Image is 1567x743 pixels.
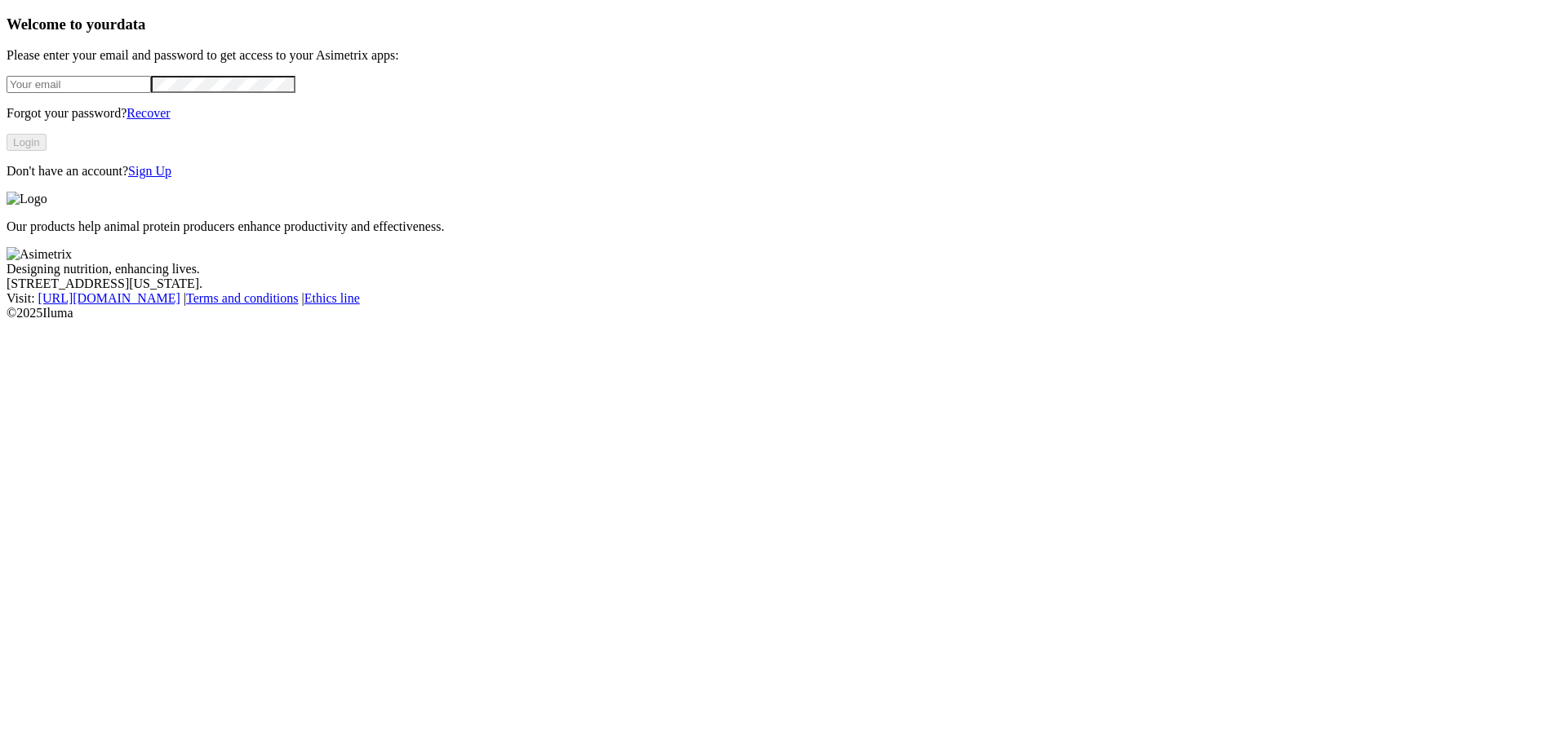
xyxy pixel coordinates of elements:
img: Asimetrix [7,247,72,262]
a: Recover [127,106,170,120]
span: data [117,15,145,33]
input: Your email [7,76,151,93]
div: Visit : | | [7,291,1560,306]
p: Forgot your password? [7,106,1560,121]
img: Logo [7,192,47,206]
p: Please enter your email and password to get access to your Asimetrix apps: [7,48,1560,63]
a: Ethics line [304,291,360,305]
a: [URL][DOMAIN_NAME] [38,291,180,305]
a: Terms and conditions [186,291,299,305]
p: Our products help animal protein producers enhance productivity and effectiveness. [7,219,1560,234]
div: © 2025 Iluma [7,306,1560,321]
div: Designing nutrition, enhancing lives. [7,262,1560,276]
a: Sign Up [128,164,171,178]
button: Login [7,134,47,151]
div: [STREET_ADDRESS][US_STATE]. [7,276,1560,291]
p: Don't have an account? [7,164,1560,179]
h3: Welcome to your [7,15,1560,33]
